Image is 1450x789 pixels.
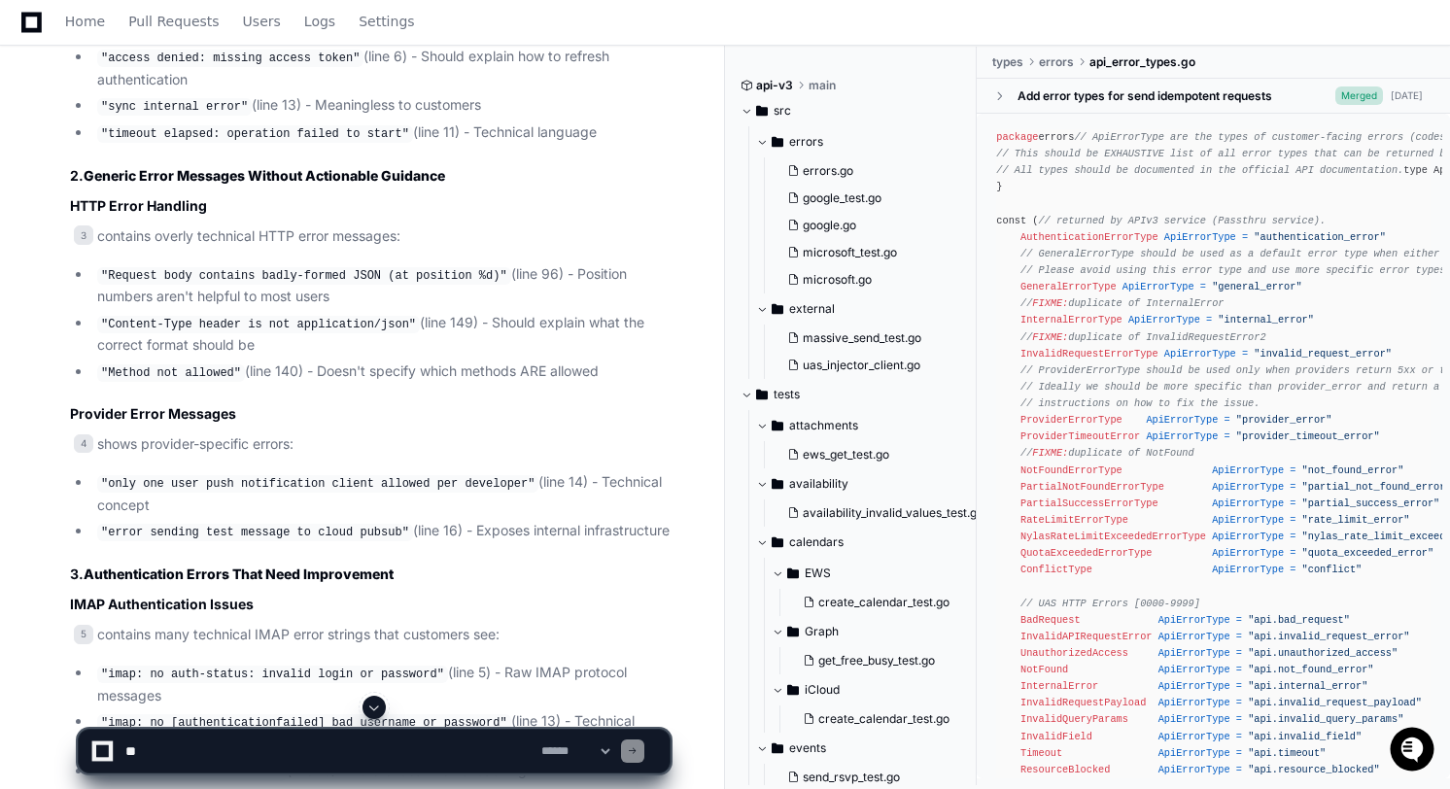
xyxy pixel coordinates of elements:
button: uas_injector_client.go [779,352,950,379]
span: InvalidRequestErrorType [1020,348,1158,360]
span: ApiErrorType [1212,464,1284,476]
svg: Directory [787,678,799,702]
span: ApiErrorType [1158,664,1230,675]
span: = [1236,664,1242,675]
span: "api.invalid_request_error" [1248,631,1409,642]
code: "imap: no auth-status: invalid login or password" [97,666,448,683]
span: tests [774,387,800,402]
span: external [789,301,835,317]
span: // duplicate of InternalError [1020,297,1224,309]
span: Users [243,16,281,27]
span: "internal_error" [1218,314,1314,326]
span: // returned by APIv3 service (Passthru service). [1038,215,1326,226]
span: create_calendar_test.go [818,595,949,610]
span: = [1236,631,1242,642]
div: We're available if you need us! [66,164,246,180]
span: NotFound [1020,664,1068,675]
span: NylasRateLimitExceededErrorType [1020,531,1206,542]
span: UnauthorizedAccess [1020,647,1128,659]
code: "Content-Type header is not application/json" [97,316,420,333]
code: "only one user push notification client allowed per developer" [97,475,538,493]
span: ApiErrorType [1164,348,1236,360]
h2: 2. [70,166,670,186]
span: ApiErrorType [1212,547,1284,559]
span: main [809,78,836,93]
span: calendars [789,534,844,550]
span: google.go [803,218,856,233]
button: tests [741,379,962,410]
span: microsoft.go [803,272,872,288]
button: errors [756,126,962,157]
span: GeneralErrorType [1020,281,1117,292]
span: Merged [1335,86,1383,105]
span: InternalErrorType [1020,314,1122,326]
span: errors [789,134,823,150]
li: (line 140) - Doesn't specify which methods ARE allowed [91,360,670,384]
p: contains many technical IMAP error strings that customers see: [70,624,670,646]
span: ApiErrorType [1146,430,1218,442]
strong: Generic Error Messages Without Actionable Guidance [84,167,445,184]
button: get_free_busy_test.go [795,647,966,674]
span: get_free_busy_test.go [818,653,935,669]
code: "Method not allowed" [97,364,245,382]
svg: Directory [772,130,783,154]
span: ApiErrorType [1212,481,1284,493]
button: Graph [772,616,978,647]
li: (line 13) - Meaningless to customers [91,94,670,118]
span: ApiErrorType [1212,497,1284,509]
span: = [1290,464,1295,476]
span: "invalid_request_error" [1254,348,1392,360]
span: ApiErrorType [1158,631,1230,642]
span: errors [1039,54,1074,70]
span: = [1236,614,1242,626]
li: (line 16) - Exposes internal infrastructure [91,520,670,543]
div: Welcome [19,78,354,109]
button: attachments [756,410,978,441]
span: QuotaExceededErrorType [1020,547,1153,559]
h2: 3. [70,565,670,584]
span: "provider_error" [1236,414,1332,426]
a: Powered byPylon [137,203,235,219]
span: PartialSuccessErrorType [1020,497,1158,509]
span: ApiErrorType [1212,531,1284,542]
button: microsoft.go [779,266,950,293]
span: massive_send_test.go [803,330,921,346]
span: ews_get_test.go [803,447,889,463]
li: (line 6) - Should explain how to refresh authentication [91,46,670,90]
span: = [1290,497,1295,509]
span: = [1224,414,1229,426]
span: ApiErrorType [1146,414,1218,426]
span: Pylon [193,204,235,219]
li: (line 96) - Position numbers aren't helpful to most users [91,263,670,308]
h3: IMAP Authentication Issues [70,595,670,614]
span: ProviderTimeoutError [1020,430,1140,442]
button: google.go [779,212,950,239]
span: ApiErrorType [1122,281,1194,292]
span: types [992,54,1023,70]
div: Start new chat [66,145,319,164]
span: ApiErrorType [1158,647,1230,659]
button: ews_get_test.go [779,441,966,468]
span: 3 [74,225,93,245]
span: EWS [805,566,831,581]
strong: Authentication Errors That Need Improvement [84,566,394,582]
button: EWS [772,558,978,589]
span: = [1200,281,1206,292]
img: 1736555170064-99ba0984-63c1-480f-8ee9-699278ef63ed [19,145,54,180]
span: RateLimitErrorType [1020,514,1128,526]
button: google_test.go [779,185,950,212]
span: // instructions on how to fix the issue. [1020,397,1260,409]
span: = [1290,564,1295,575]
button: src [741,95,962,126]
button: calendars [756,527,978,558]
div: [DATE] [1391,88,1423,103]
span: FIXME: [1032,297,1068,309]
span: PartialNotFoundErrorType [1020,481,1164,493]
span: = [1242,348,1248,360]
span: "provider_timeout_error" [1236,430,1380,442]
li: (line 14) - Technical concept [91,471,670,516]
p: contains overly technical HTTP error messages: [70,225,670,248]
span: = [1236,680,1242,692]
button: availability_invalid_values_test.go [779,499,982,527]
span: iCloud [805,682,840,698]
